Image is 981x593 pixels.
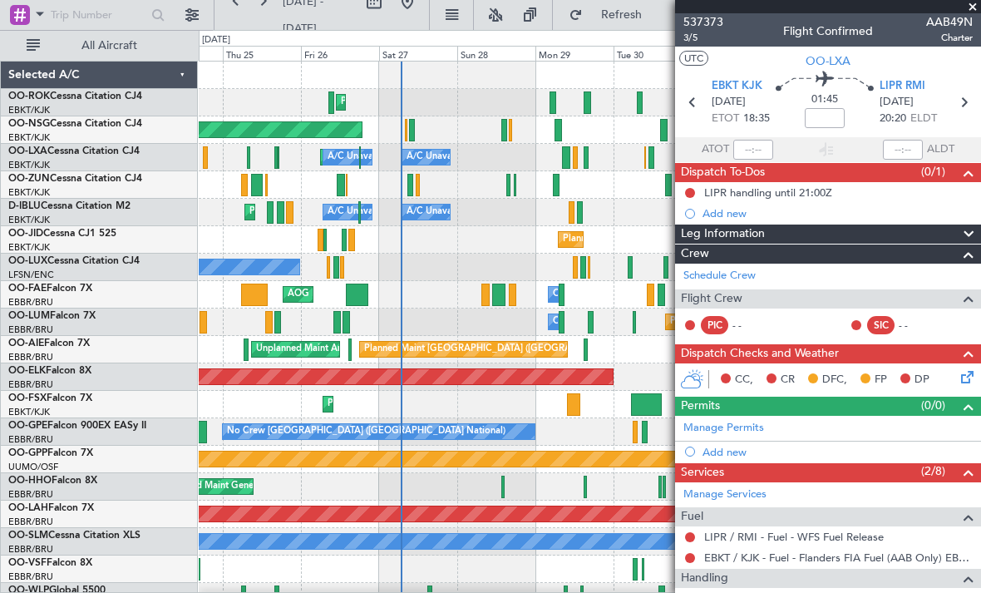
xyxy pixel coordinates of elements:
[701,316,728,334] div: PIC
[563,227,757,252] div: Planned Maint Kortrijk-[GEOGRAPHIC_DATA]
[681,245,709,264] span: Crew
[681,463,724,482] span: Services
[712,111,739,127] span: ETOT
[8,339,44,348] span: OO-AIE
[407,200,672,225] div: A/C Unavailable [GEOGRAPHIC_DATA]-[GEOGRAPHIC_DATA]
[704,551,973,565] a: EBKT / KJK - Fuel - Flanders FIA Fuel (AAB Only) EBKT / KJK
[811,91,838,108] span: 01:45
[880,94,914,111] span: [DATE]
[288,282,489,307] div: AOG Maint [US_STATE] ([GEOGRAPHIC_DATA])
[51,2,146,27] input: Trip Number
[880,78,925,95] span: LIPR RMI
[8,146,47,156] span: OO-LXA
[927,141,954,158] span: ALDT
[8,91,50,101] span: OO-ROK
[683,487,767,503] a: Manage Services
[8,461,58,473] a: UUMO/OSF
[301,46,379,61] div: Fri 26
[8,91,142,101] a: OO-ROKCessna Citation CJ4
[8,351,53,363] a: EBBR/BRU
[8,201,131,211] a: D-IBLUCessna Citation M2
[8,174,50,184] span: OO-ZUN
[8,393,47,403] span: OO-FSX
[8,324,53,336] a: EBBR/BRU
[8,119,142,129] a: OO-NSGCessna Citation CJ4
[683,420,764,437] a: Manage Permits
[702,445,973,459] div: Add new
[8,448,93,458] a: OO-GPPFalcon 7X
[8,284,92,294] a: OO-FAEFalcon 7X
[8,159,50,171] a: EBKT/KJK
[735,372,753,388] span: CC,
[8,558,92,568] a: OO-VSFFalcon 8X
[8,531,140,541] a: OO-SLMCessna Citation XLS
[8,256,140,266] a: OO-LUXCessna Citation CJ4
[8,311,50,321] span: OO-LUM
[256,337,424,362] div: Unplanned Maint Amsterdam (Schiphol)
[8,503,48,513] span: OO-LAH
[341,90,535,115] div: Planned Maint Kortrijk-[GEOGRAPHIC_DATA]
[614,46,692,61] div: Tue 30
[8,296,53,309] a: EBBR/BRU
[8,406,50,418] a: EBKT/KJK
[8,488,53,501] a: EBBR/BRU
[8,104,50,116] a: EBKT/KJK
[733,140,773,160] input: --:--
[8,433,53,446] a: EBBR/BRU
[683,268,756,284] a: Schedule Crew
[921,397,945,414] span: (0/0)
[8,421,146,431] a: OO-GPEFalcon 900EX EASy II
[683,31,723,45] span: 3/5
[553,309,666,334] div: Owner Melsbroek Air Base
[910,111,937,127] span: ELDT
[875,372,887,388] span: FP
[561,2,661,28] button: Refresh
[168,474,305,499] div: Planned Maint Geneva (Cointrin)
[899,318,936,333] div: - -
[681,507,703,526] span: Fuel
[202,33,230,47] div: [DATE]
[364,337,626,362] div: Planned Maint [GEOGRAPHIC_DATA] ([GEOGRAPHIC_DATA])
[8,269,54,281] a: LFSN/ENC
[681,289,742,309] span: Flight Crew
[8,531,48,541] span: OO-SLM
[880,111,906,127] span: 20:20
[8,311,96,321] a: OO-LUMFalcon 7X
[8,174,142,184] a: OO-ZUNCessna Citation CJ4
[704,185,832,200] div: LIPR handling until 21:00Z
[867,316,895,334] div: SIC
[8,256,47,266] span: OO-LUX
[223,46,301,61] div: Thu 25
[553,282,666,307] div: Owner Melsbroek Air Base
[535,46,614,61] div: Mon 29
[8,503,94,513] a: OO-LAHFalcon 7X
[670,309,971,334] div: Planned Maint [GEOGRAPHIC_DATA] ([GEOGRAPHIC_DATA] National)
[921,462,945,480] span: (2/8)
[8,516,53,528] a: EBBR/BRU
[8,186,50,199] a: EBKT/KJK
[8,229,116,239] a: OO-JIDCessna CJ1 525
[712,78,762,95] span: EBKT KJK
[921,163,945,180] span: (0/1)
[8,448,47,458] span: OO-GPP
[8,284,47,294] span: OO-FAE
[8,393,92,403] a: OO-FSXFalcon 7X
[681,163,765,182] span: Dispatch To-Dos
[328,392,521,417] div: Planned Maint Kortrijk-[GEOGRAPHIC_DATA]
[926,13,973,31] span: AAB49N
[8,201,41,211] span: D-IBLU
[683,13,723,31] span: 537373
[914,372,929,388] span: DP
[249,200,435,225] div: Planned Maint Nice ([GEOGRAPHIC_DATA])
[8,339,90,348] a: OO-AIEFalcon 7X
[926,31,973,45] span: Charter
[8,571,53,583] a: EBBR/BRU
[407,145,476,170] div: A/C Unavailable
[8,229,43,239] span: OO-JID
[679,51,708,66] button: UTC
[8,146,140,156] a: OO-LXACessna Citation CJ4
[743,111,770,127] span: 18:35
[806,52,850,70] span: OO-LXA
[8,131,50,144] a: EBKT/KJK
[702,206,973,220] div: Add new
